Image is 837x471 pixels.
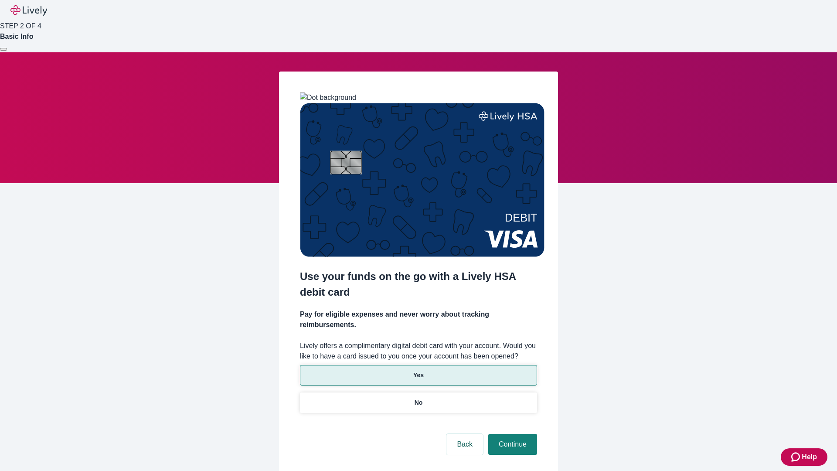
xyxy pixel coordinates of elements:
[300,341,537,362] label: Lively offers a complimentary digital debit card with your account. Would you like to have a card...
[10,5,47,16] img: Lively
[300,103,544,257] img: Debit card
[300,309,537,330] h4: Pay for eligible expenses and never worry about tracking reimbursements.
[415,398,423,407] p: No
[446,434,483,455] button: Back
[300,365,537,386] button: Yes
[413,371,424,380] p: Yes
[781,448,827,466] button: Zendesk support iconHelp
[300,269,537,300] h2: Use your funds on the go with a Lively HSA debit card
[802,452,817,462] span: Help
[300,392,537,413] button: No
[300,92,356,103] img: Dot background
[488,434,537,455] button: Continue
[791,452,802,462] svg: Zendesk support icon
